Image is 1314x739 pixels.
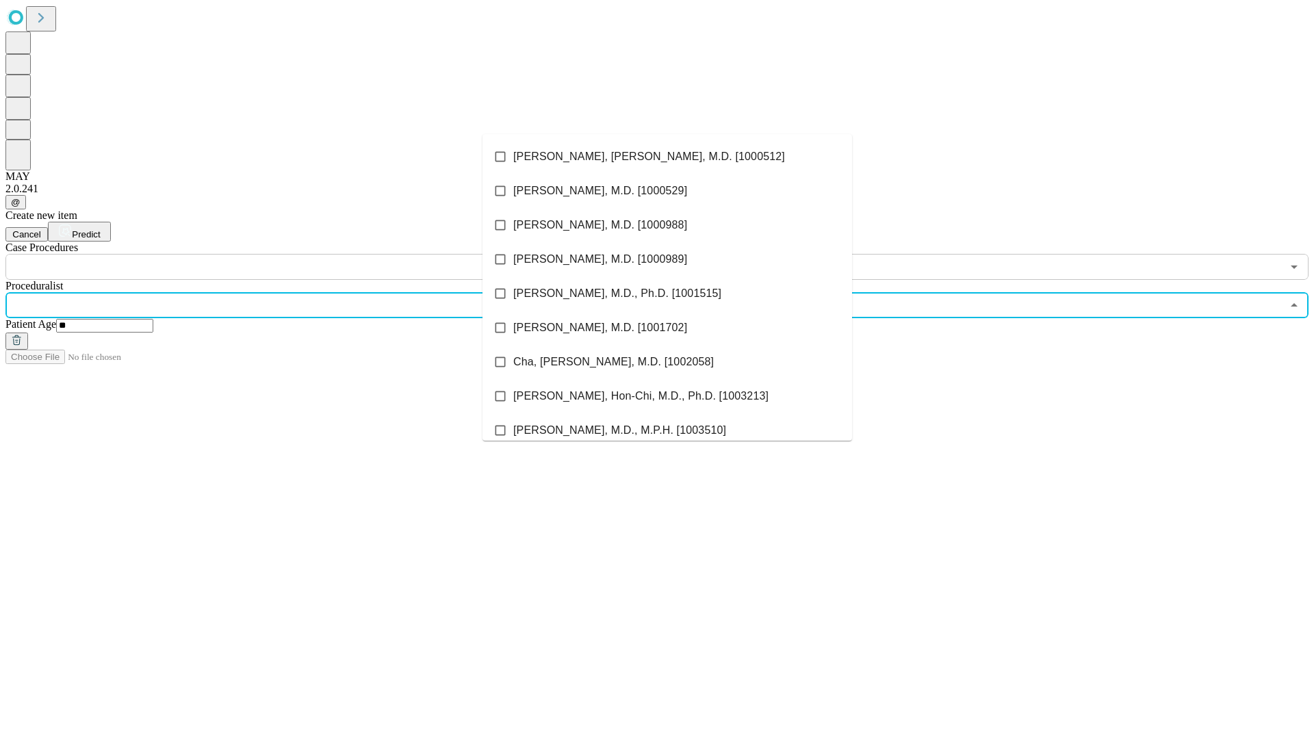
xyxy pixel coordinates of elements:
[513,388,769,404] span: [PERSON_NAME], Hon-Chi, M.D., Ph.D. [1003213]
[12,229,41,239] span: Cancel
[513,217,687,233] span: [PERSON_NAME], M.D. [1000988]
[5,280,63,291] span: Proceduralist
[5,242,78,253] span: Scheduled Procedure
[72,229,100,239] span: Predict
[48,222,111,242] button: Predict
[5,195,26,209] button: @
[5,318,56,330] span: Patient Age
[5,227,48,242] button: Cancel
[1285,257,1304,276] button: Open
[5,170,1309,183] div: MAY
[5,183,1309,195] div: 2.0.241
[513,354,714,370] span: Cha, [PERSON_NAME], M.D. [1002058]
[513,422,726,439] span: [PERSON_NAME], M.D., M.P.H. [1003510]
[1285,296,1304,315] button: Close
[513,183,687,199] span: [PERSON_NAME], M.D. [1000529]
[513,320,687,336] span: [PERSON_NAME], M.D. [1001702]
[11,197,21,207] span: @
[5,209,77,221] span: Create new item
[513,251,687,268] span: [PERSON_NAME], M.D. [1000989]
[513,148,785,165] span: [PERSON_NAME], [PERSON_NAME], M.D. [1000512]
[513,285,721,302] span: [PERSON_NAME], M.D., Ph.D. [1001515]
